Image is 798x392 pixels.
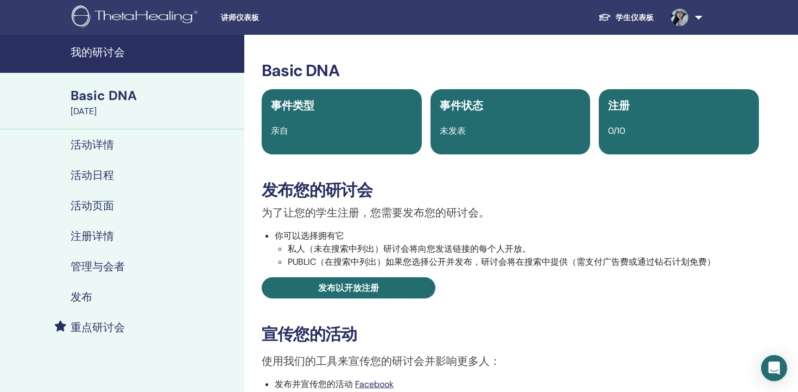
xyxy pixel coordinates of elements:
[318,282,379,294] span: 发布以开放注册
[271,98,314,113] span: 事件类型
[671,9,688,26] img: default.jpg
[71,199,114,212] h4: 活动页面
[262,325,759,344] h3: 宣传您的活动
[71,86,238,105] div: Basic DNA
[221,12,384,23] span: 讲师仪表板
[71,46,238,59] h4: 我的研讨会
[608,125,625,136] span: 0/10
[262,277,435,298] a: 发布以开放注册
[71,229,114,242] h4: 注册详情
[71,321,125,334] h4: 重点研讨会
[262,181,759,200] h3: 发布您的研讨会
[71,138,114,151] h4: 活动详情
[288,242,759,256] li: 私人（未在搜索中列出）研讨会将向您发送链接的每个人开放。
[275,229,759,269] li: 你可以选择拥有它
[262,353,759,369] p: 使用我们的工具来宣传您的研讨会并影响更多人：
[71,260,125,273] h4: 管理与会者
[71,169,114,182] h4: 活动日程
[262,204,759,221] p: 为了让您的学生注册，您需要发布您的研讨会。
[440,98,483,113] span: 事件状态
[598,13,611,22] img: graduation-cap-white.svg
[440,125,466,136] span: 未发表
[271,125,288,136] span: 亲自
[71,105,238,118] div: [DATE]
[608,98,630,113] span: 注册
[262,61,759,80] h3: Basic DNA
[72,5,201,30] img: logo.png
[71,290,92,303] h4: 发布
[355,378,394,390] a: Facebook
[64,86,244,118] a: Basic DNA[DATE]
[761,355,787,381] div: Open Intercom Messenger
[275,378,759,391] li: 发布并宣传您的活动
[288,256,759,269] li: PUBLIC（在搜索中列出）如果您选择公开并发布，研讨会将在搜索中提供（需支付广告费或通过钻石计划免费）
[590,8,662,28] a: 学生仪表板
